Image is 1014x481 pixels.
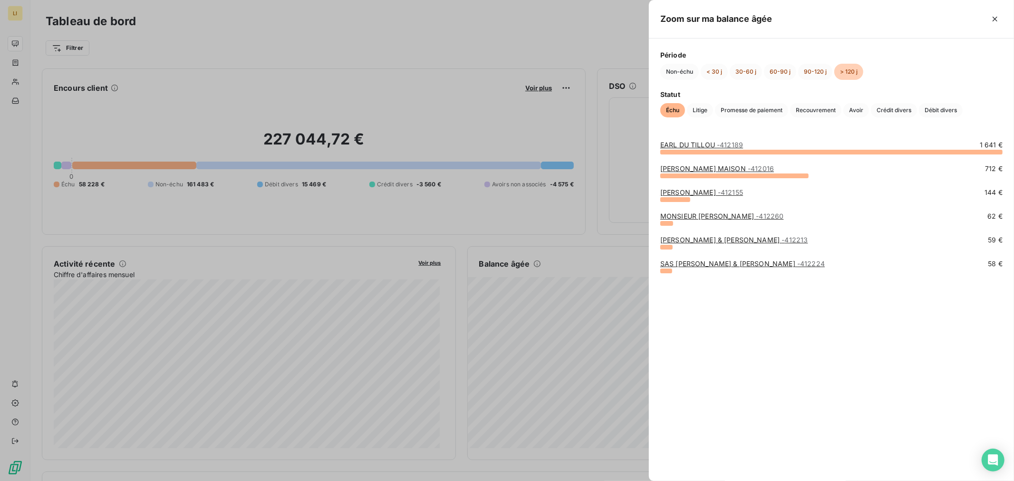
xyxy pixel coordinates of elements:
span: - 412260 [756,212,783,220]
span: 144 € [985,188,1003,197]
button: 90-120 j [798,64,832,80]
div: Open Intercom Messenger [982,449,1004,471]
span: 712 € [985,164,1003,173]
span: 59 € [988,235,1003,245]
a: [PERSON_NAME] MAISON [660,164,774,173]
span: - 412189 [717,141,743,149]
h5: Zoom sur ma balance âgée [660,12,773,26]
button: > 120 j [834,64,863,80]
button: 30-60 j [730,64,762,80]
button: Non-échu [660,64,699,80]
span: - 412213 [782,236,808,244]
button: < 30 j [701,64,728,80]
span: - 412224 [797,260,825,268]
a: SAS [PERSON_NAME] & [PERSON_NAME] [660,260,825,268]
button: Débit divers [919,103,963,117]
button: Promesse de paiement [715,103,788,117]
button: Crédit divers [871,103,917,117]
span: Statut [660,89,1003,99]
button: 60-90 j [764,64,796,80]
a: EARL DU TILLOU [660,141,743,149]
a: [PERSON_NAME] & [PERSON_NAME] [660,236,808,244]
a: [PERSON_NAME] [660,188,743,196]
a: MONSIEUR [PERSON_NAME] [660,212,784,220]
button: Recouvrement [790,103,841,117]
span: 62 € [987,212,1003,221]
span: Période [660,50,1003,60]
span: 1 641 € [980,140,1003,150]
span: 58 € [988,259,1003,269]
span: - 412016 [748,164,774,173]
button: Litige [687,103,713,117]
span: - 412155 [718,188,743,196]
button: Échu [660,103,685,117]
button: Avoir [843,103,869,117]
